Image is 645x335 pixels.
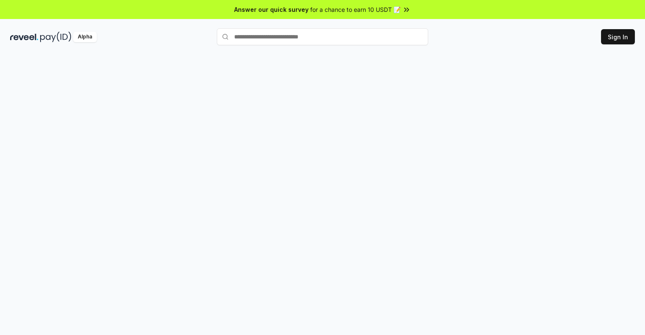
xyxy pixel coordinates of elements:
[234,5,309,14] span: Answer our quick survey
[310,5,401,14] span: for a chance to earn 10 USDT 📝
[73,32,97,42] div: Alpha
[10,32,38,42] img: reveel_dark
[601,29,635,44] button: Sign In
[40,32,71,42] img: pay_id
